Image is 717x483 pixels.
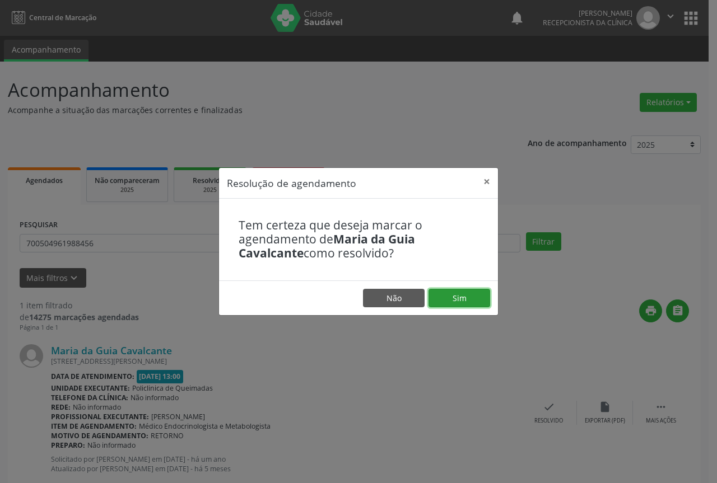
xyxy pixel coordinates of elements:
[227,176,356,190] h5: Resolução de agendamento
[239,218,478,261] h4: Tem certeza que deseja marcar o agendamento de como resolvido?
[239,231,415,261] b: Maria da Guia Cavalcante
[429,289,490,308] button: Sim
[363,289,425,308] button: Não
[476,168,498,195] button: Close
